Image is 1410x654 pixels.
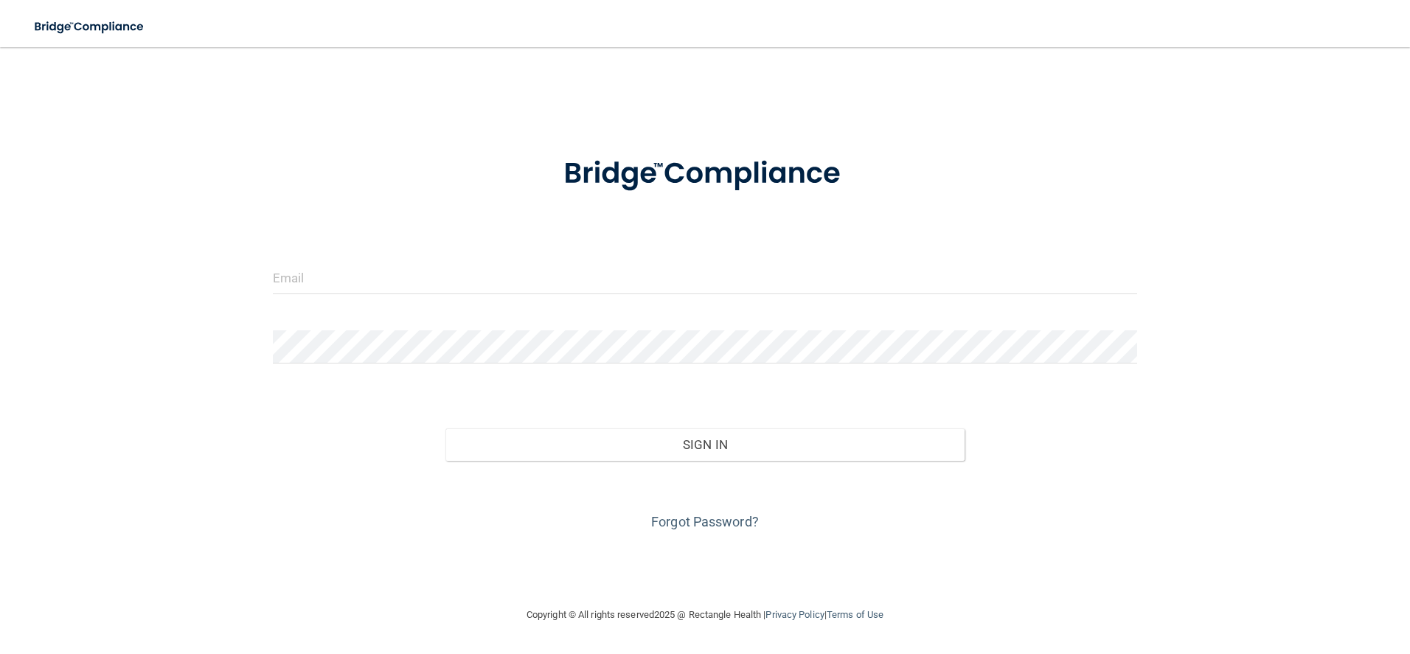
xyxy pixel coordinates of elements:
[765,609,824,620] a: Privacy Policy
[827,609,883,620] a: Terms of Use
[22,12,158,42] img: bridge_compliance_login_screen.278c3ca4.svg
[436,591,974,639] div: Copyright © All rights reserved 2025 @ Rectangle Health | |
[273,261,1138,294] input: Email
[445,428,965,461] button: Sign In
[651,514,759,529] a: Forgot Password?
[533,136,877,212] img: bridge_compliance_login_screen.278c3ca4.svg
